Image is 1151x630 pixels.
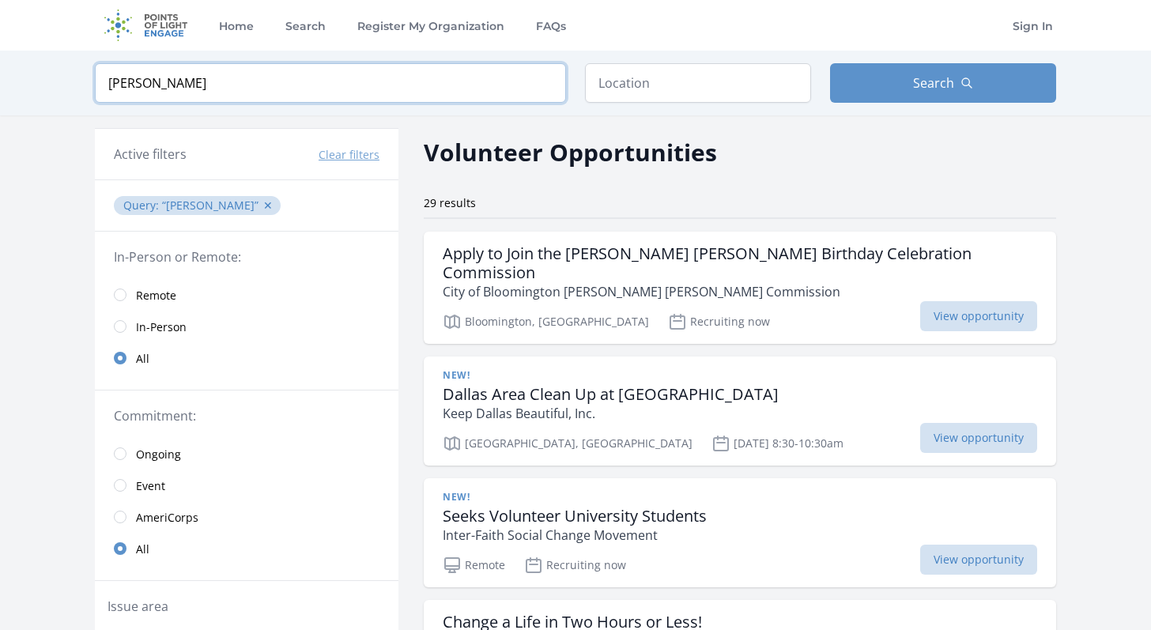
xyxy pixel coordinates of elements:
[424,478,1056,587] a: New! Seeks Volunteer University Students Inter-Faith Social Change Movement Remote Recruiting now...
[114,406,379,425] legend: Commitment:
[424,232,1056,344] a: Apply to Join the [PERSON_NAME] [PERSON_NAME] Birthday Celebration Commission City of Bloomington...
[123,198,162,213] span: Query :
[424,134,717,170] h2: Volunteer Opportunities
[585,63,811,103] input: Location
[136,541,149,557] span: All
[443,526,707,545] p: Inter-Faith Social Change Movement
[443,385,779,404] h3: Dallas Area Clean Up at [GEOGRAPHIC_DATA]
[95,342,398,374] a: All
[319,147,379,163] button: Clear filters
[114,145,187,164] h3: Active filters
[95,311,398,342] a: In-Person
[136,351,149,367] span: All
[95,533,398,564] a: All
[443,404,779,423] p: Keep Dallas Beautiful, Inc.
[263,198,273,213] button: ✕
[920,423,1037,453] span: View opportunity
[424,356,1056,466] a: New! Dallas Area Clean Up at [GEOGRAPHIC_DATA] Keep Dallas Beautiful, Inc. [GEOGRAPHIC_DATA], [GE...
[136,478,165,494] span: Event
[443,507,707,526] h3: Seeks Volunteer University Students
[913,74,954,92] span: Search
[136,288,176,304] span: Remote
[136,319,187,335] span: In-Person
[114,247,379,266] legend: In-Person or Remote:
[443,244,1037,282] h3: Apply to Join the [PERSON_NAME] [PERSON_NAME] Birthday Celebration Commission
[920,545,1037,575] span: View opportunity
[443,312,649,331] p: Bloomington, [GEOGRAPHIC_DATA]
[443,491,470,504] span: New!
[443,434,692,453] p: [GEOGRAPHIC_DATA], [GEOGRAPHIC_DATA]
[668,312,770,331] p: Recruiting now
[95,470,398,501] a: Event
[920,301,1037,331] span: View opportunity
[95,501,398,533] a: AmeriCorps
[95,279,398,311] a: Remote
[830,63,1056,103] button: Search
[711,434,843,453] p: [DATE] 8:30-10:30am
[95,63,566,103] input: Keyword
[524,556,626,575] p: Recruiting now
[443,282,1037,301] p: City of Bloomington [PERSON_NAME] [PERSON_NAME] Commission
[424,195,476,210] span: 29 results
[443,556,505,575] p: Remote
[108,597,168,616] legend: Issue area
[95,438,398,470] a: Ongoing
[162,198,259,213] q: [PERSON_NAME]
[136,510,198,526] span: AmeriCorps
[136,447,181,462] span: Ongoing
[443,369,470,382] span: New!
